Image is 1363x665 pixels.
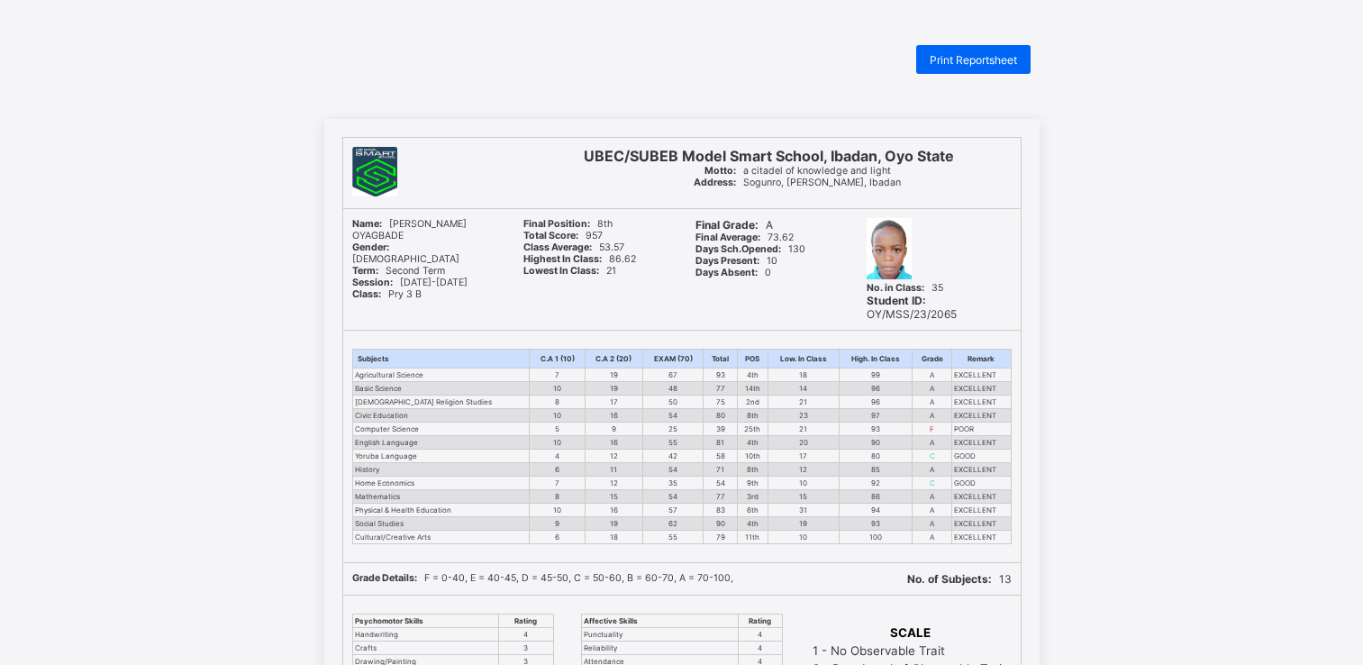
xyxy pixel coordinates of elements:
[867,294,957,321] span: OY/MSS/23/2065
[352,503,530,516] td: Physical & Health Education
[642,516,704,530] td: 62
[695,243,781,255] b: Days Sch.Opened:
[352,368,530,381] td: Agricultural Science
[585,349,642,368] th: C.A 2 (20)
[704,435,738,449] td: 81
[738,368,768,381] td: 4th
[695,232,760,243] b: Final Average:
[585,503,642,516] td: 16
[352,277,393,288] b: Session:
[839,503,913,516] td: 94
[530,435,585,449] td: 10
[952,395,1011,408] td: EXCELLENT
[352,489,530,503] td: Mathematics
[352,641,499,654] td: Crafts
[839,435,913,449] td: 90
[523,230,578,241] b: Total Score:
[913,435,952,449] td: A
[352,277,468,288] span: [DATE]-[DATE]
[585,422,642,435] td: 9
[768,516,839,530] td: 19
[952,368,1011,381] td: EXCELLENT
[913,349,952,368] th: Grade
[952,422,1011,435] td: POOR
[704,368,738,381] td: 93
[768,408,839,422] td: 23
[523,253,602,265] b: Highest In Class:
[642,503,704,516] td: 57
[530,476,585,489] td: 7
[642,449,704,462] td: 42
[352,449,530,462] td: Yoruba Language
[839,476,913,489] td: 92
[839,516,913,530] td: 93
[530,489,585,503] td: 8
[523,230,603,241] span: 957
[839,422,913,435] td: 93
[352,614,499,627] th: Psychomotor Skills
[352,241,389,253] b: Gender:
[352,422,530,435] td: Computer Science
[913,489,952,503] td: A
[952,476,1011,489] td: GOOD
[867,294,926,307] b: Student ID:
[913,503,952,516] td: A
[695,218,759,232] b: Final Grade:
[704,165,891,177] span: a citadel of knowledge and light
[523,241,592,253] b: Class Average:
[704,349,738,368] th: Total
[913,381,952,395] td: A
[913,395,952,408] td: A
[839,449,913,462] td: 80
[768,395,839,408] td: 21
[695,267,758,278] b: Days Absent:
[867,282,924,294] b: No. in Class:
[768,462,839,476] td: 12
[585,476,642,489] td: 12
[768,349,839,368] th: Low. In Class
[530,516,585,530] td: 9
[530,395,585,408] td: 8
[523,241,624,253] span: 53.57
[499,627,553,641] td: 4
[839,381,913,395] td: 96
[738,516,768,530] td: 4th
[739,641,782,654] td: 4
[913,530,952,543] td: A
[642,530,704,543] td: 55
[768,503,839,516] td: 31
[352,241,459,265] span: [DEMOGRAPHIC_DATA]
[768,422,839,435] td: 21
[839,395,913,408] td: 96
[952,449,1011,462] td: GOOD
[768,489,839,503] td: 15
[695,255,759,267] b: Days Present:
[839,462,913,476] td: 85
[352,218,467,241] span: [PERSON_NAME] OYAGBADE
[352,408,530,422] td: Civic Education
[839,530,913,543] td: 100
[768,530,839,543] td: 10
[952,381,1011,395] td: EXCELLENT
[952,489,1011,503] td: EXCELLENT
[642,408,704,422] td: 54
[585,381,642,395] td: 19
[704,449,738,462] td: 58
[952,435,1011,449] td: EXCELLENT
[839,349,913,368] th: High. In Class
[930,53,1017,67] span: Print Reportsheet
[352,627,499,641] td: Handwriting
[704,530,738,543] td: 79
[352,462,530,476] td: History
[585,489,642,503] td: 15
[768,435,839,449] td: 20
[352,349,530,368] th: Subjects
[695,243,805,255] span: 130
[738,449,768,462] td: 10th
[585,516,642,530] td: 19
[768,476,839,489] td: 10
[695,218,773,232] span: A
[530,503,585,516] td: 10
[704,476,738,489] td: 54
[352,572,417,584] b: Grade Details:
